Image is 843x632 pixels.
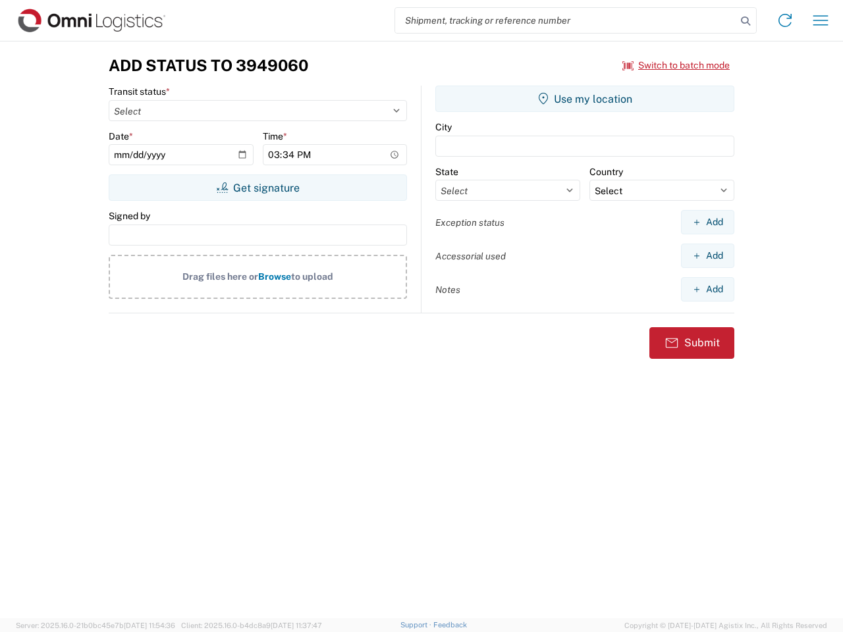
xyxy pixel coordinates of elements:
[109,174,407,201] button: Get signature
[681,277,734,302] button: Add
[395,8,736,33] input: Shipment, tracking or reference number
[124,621,175,629] span: [DATE] 11:54:36
[181,621,322,629] span: Client: 2025.16.0-b4dc8a9
[400,621,433,629] a: Support
[109,210,150,222] label: Signed by
[182,271,258,282] span: Drag files here or
[435,121,452,133] label: City
[291,271,333,282] span: to upload
[109,86,170,97] label: Transit status
[649,327,734,359] button: Submit
[681,210,734,234] button: Add
[258,271,291,282] span: Browse
[589,166,623,178] label: Country
[16,621,175,629] span: Server: 2025.16.0-21b0bc45e7b
[624,619,827,631] span: Copyright © [DATE]-[DATE] Agistix Inc., All Rights Reserved
[433,621,467,629] a: Feedback
[435,166,458,178] label: State
[435,284,460,296] label: Notes
[263,130,287,142] label: Time
[109,56,308,75] h3: Add Status to 3949060
[435,86,734,112] button: Use my location
[435,217,504,228] label: Exception status
[435,250,506,262] label: Accessorial used
[109,130,133,142] label: Date
[271,621,322,629] span: [DATE] 11:37:47
[622,55,730,76] button: Switch to batch mode
[681,244,734,268] button: Add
